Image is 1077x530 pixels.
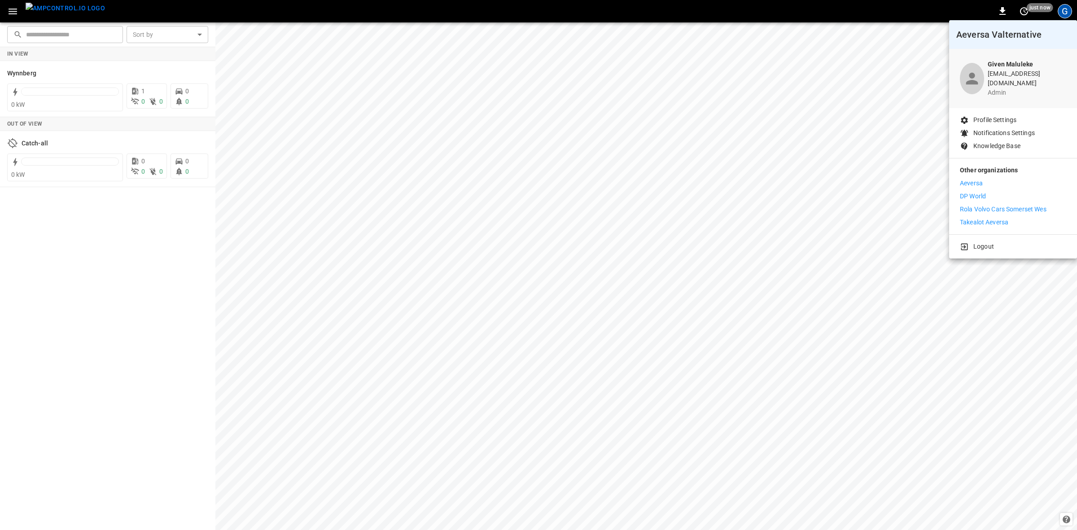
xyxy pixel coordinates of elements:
[960,166,1066,179] p: Other organizations
[956,27,1070,42] h6: Aeversa Valternative
[973,128,1035,138] p: Notifications Settings
[960,192,986,201] p: DP World
[960,218,1008,227] p: Takealot Aeversa
[973,141,1020,151] p: Knowledge Base
[960,63,984,94] div: profile-icon
[988,69,1066,88] p: [EMAIL_ADDRESS][DOMAIN_NAME]
[988,88,1066,97] p: admin
[960,205,1046,214] p: Rola Volvo Cars Somerset Wes
[973,242,994,251] p: Logout
[973,115,1016,125] p: Profile Settings
[960,179,983,188] p: Aeversa
[988,61,1033,68] b: Given Maluleke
